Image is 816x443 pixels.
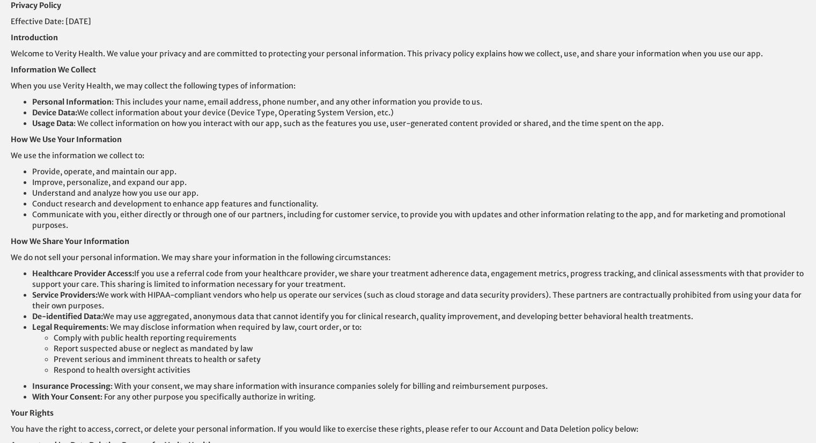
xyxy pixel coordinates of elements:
strong: Healthcare Provider Access: [32,269,134,278]
li: We work with HIPAA-compliant vendors who help us operate our services (such as cloud storage and ... [32,290,805,311]
li: : We collect information on how you interact with our app, such as the features you use, user-gen... [32,118,805,129]
strong: Usage Data [32,119,73,128]
li: If you use a referral code from your healthcare provider, we share your treatment adherence data,... [32,268,805,290]
li: Understand and analyze how you use our app. [32,188,805,198]
li: Conduct research and development to enhance app features and functionality. [32,198,805,209]
strong: With Your Consent [32,392,100,402]
li: Report suspected abuse or neglect as mandated by law [54,343,805,354]
strong: How We Share Your Information [11,237,129,246]
p: Effective Date: [DATE] [11,16,805,27]
li: Comply with public health reporting requirements [54,333,805,343]
strong: Your Rights [11,408,54,418]
p: We do not sell your personal information. We may share your information in the following circumst... [11,252,805,263]
p: You have the right to access, correct, or delete your personal information. If you would like to ... [11,424,805,434]
strong: Information We Collect [11,65,96,75]
li: We may use aggregated, anonymous data that cannot identify you for clinical research, quality imp... [32,311,805,322]
strong: De-identified Data: [32,312,103,321]
strong: Service Providers: [32,290,98,300]
li: : With your consent, we may share information with insurance companies solely for billing and rei... [32,381,805,392]
p: When you use Verity Health, we may collect the following types of information: [11,80,805,91]
li: Prevent serious and imminent threats to health or safety [54,354,805,365]
strong: How We Use Your Information [11,135,122,144]
strong: Insurance Processing [32,381,111,391]
li: Provide, operate, and maintain our app. [32,166,805,177]
strong: Device Data: [32,108,77,117]
li: : This includes your name, email address, phone number, and any other information you provide to us. [32,97,805,107]
li: : We may disclose information when required by law, court order, or to: [32,322,805,375]
strong: Privacy Policy [11,1,61,10]
li: Respond to health oversight activities [54,365,805,375]
li: : For any other purpose you specifically authorize in writing. [32,392,805,402]
li: We collect information about your device (Device Type, Operating System Version, etc.) [32,107,805,118]
strong: Introduction [11,33,58,42]
li: Communicate with you, either directly or through one of our partners, including for customer serv... [32,209,805,231]
strong: Personal Information [32,97,112,107]
p: We use the information we collect to: [11,150,805,161]
li: Improve, personalize, and expand our app. [32,177,805,188]
p: Welcome to Verity Health. We value your privacy and are committed to protecting your personal inf... [11,48,805,59]
strong: Legal Requirements [32,322,106,332]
